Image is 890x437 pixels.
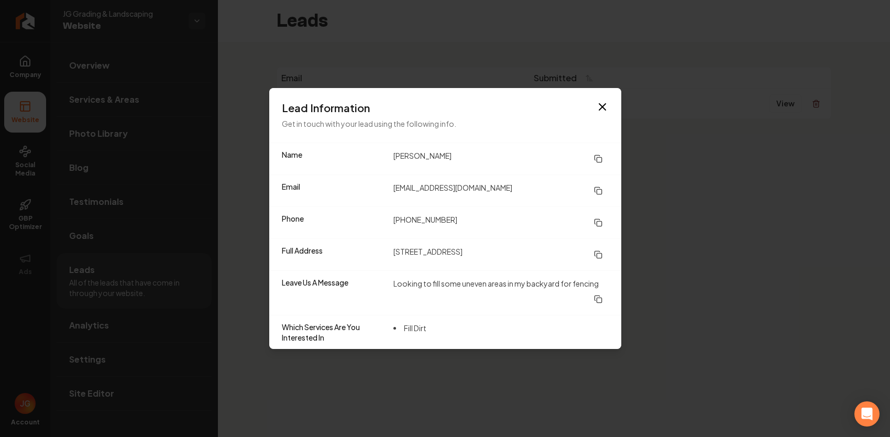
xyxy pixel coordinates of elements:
p: Get in touch with your lead using the following info. [282,117,609,130]
dd: Looking to fill some uneven areas in my backyard for fencing [393,277,609,309]
dt: Email [282,181,385,200]
dd: [PHONE_NUMBER] [393,213,609,232]
dd: [STREET_ADDRESS] [393,245,609,264]
dt: Phone [282,213,385,232]
dt: Name [282,149,385,168]
dt: Leave Us A Message [282,277,385,309]
dt: Full Address [282,245,385,264]
li: Fill Dirt [393,322,426,334]
h3: Lead Information [282,101,609,115]
dd: [EMAIL_ADDRESS][DOMAIN_NAME] [393,181,609,200]
dd: [PERSON_NAME] [393,149,609,168]
dt: Which Services Are You Interested In [282,322,385,343]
